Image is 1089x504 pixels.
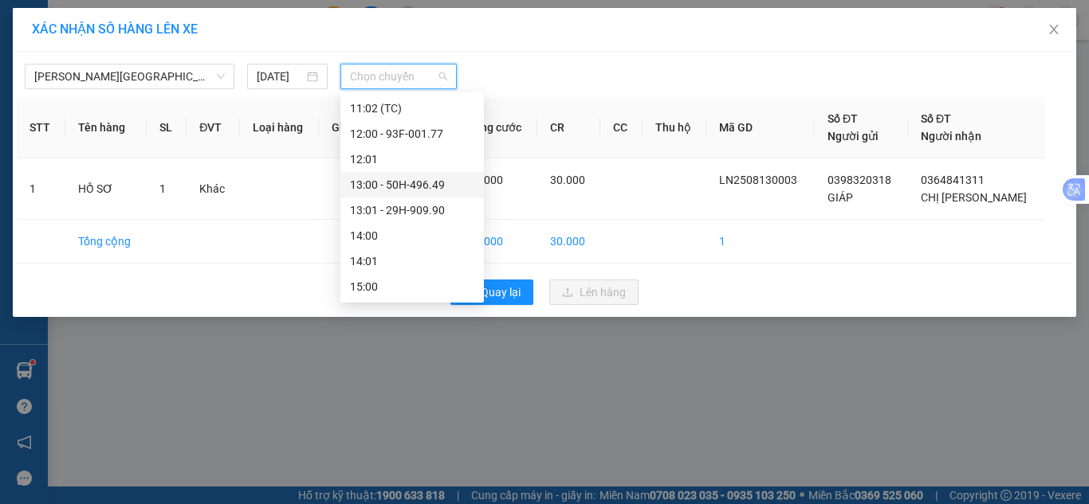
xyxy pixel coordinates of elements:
[706,97,815,158] th: Mã GD
[17,158,65,220] td: 1
[1032,8,1076,53] button: Close
[350,100,474,117] div: 11:02 (TC)
[537,220,600,264] td: 30.000
[350,176,474,193] div: 13:00 - 50H-496.49
[14,52,113,71] div: GIÁP
[828,112,858,125] span: Số ĐT
[14,15,38,32] span: Gửi:
[350,201,474,219] div: 13:01 - 29H-909.90
[350,278,474,295] div: 15:00
[450,279,533,305] button: rollbackQuay lại
[550,174,585,186] span: 30.000
[921,174,985,186] span: 0364841311
[719,174,797,186] span: LN2508130003
[350,150,474,168] div: 12:01
[187,158,240,220] td: Khác
[549,279,639,305] button: uploadLên hàng
[828,191,853,204] span: GIÁP
[350,64,448,88] span: Chọn chuyến
[828,130,879,143] span: Người gửi
[65,97,147,158] th: Tên hàng
[319,97,386,158] th: Ghi chú
[921,112,951,125] span: Số ĐT
[240,97,319,158] th: Loại hàng
[706,220,815,264] td: 1
[65,220,147,264] td: Tổng cộng
[350,125,474,143] div: 12:00 - 93F-001.77
[17,97,65,158] th: STT
[1048,23,1060,36] span: close
[124,14,252,52] div: VP Bình Triệu
[124,52,252,90] div: CHỊ [PERSON_NAME]
[455,97,537,158] th: Tổng cước
[350,252,474,270] div: 14:01
[468,174,503,186] span: 30.000
[350,227,474,244] div: 14:00
[32,21,198,37] span: XÁC NHẬN SỐ HÀNG LÊN XE
[187,97,240,158] th: ĐVT
[147,97,187,158] th: SL
[65,158,147,220] td: HỒ SƠ
[828,174,891,186] span: 0398320318
[921,130,981,143] span: Người nhận
[257,68,303,85] input: 13/08/2025
[455,220,537,264] td: 30.000
[34,64,225,88] span: Lộc Ninh - Hồ Chí Minh
[14,14,113,52] div: VP Lộc Ninh
[159,182,166,195] span: 1
[481,283,521,301] span: Quay lại
[537,97,600,158] th: CR
[643,97,706,158] th: Thu hộ
[921,191,1027,204] span: CHỊ [PERSON_NAME]
[124,15,163,32] span: Nhận:
[600,97,642,158] th: CC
